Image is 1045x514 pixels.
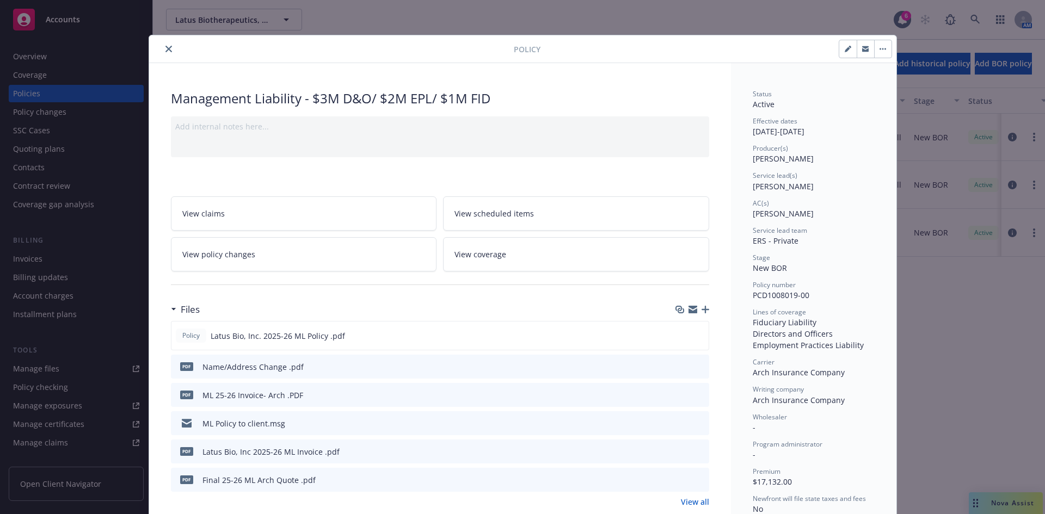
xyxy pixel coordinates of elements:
[753,412,787,422] span: Wholesaler
[753,494,866,503] span: Newfront will file state taxes and fees
[202,474,316,486] div: Final 25-26 ML Arch Quote .pdf
[180,447,193,455] span: pdf
[753,89,772,98] span: Status
[753,116,875,137] div: [DATE] - [DATE]
[171,196,437,231] a: View claims
[753,253,770,262] span: Stage
[182,249,255,260] span: View policy changes
[678,474,686,486] button: download file
[753,439,822,449] span: Program administrator
[180,391,193,399] span: PDF
[443,196,709,231] a: View scheduled items
[753,280,796,289] span: Policy number
[753,199,769,208] span: AC(s)
[681,496,709,507] a: View all
[443,237,709,271] a: View coverage
[695,389,705,401] button: preview file
[753,171,797,180] span: Service lead(s)
[171,302,200,317] div: Files
[695,474,705,486] button: preview file
[677,330,686,342] button: download file
[753,116,797,126] span: Effective dates
[202,446,340,457] div: Latus Bio, Inc 2025-26 ML Invoice .pdf
[678,361,686,373] button: download file
[753,339,875,351] div: Employment Practices Liability
[753,449,755,460] span: -
[753,99,774,109] span: Active
[753,307,806,317] span: Lines of coverage
[454,208,534,219] span: View scheduled items
[753,153,814,164] span: [PERSON_NAME]
[753,504,763,514] span: No
[162,42,175,55] button: close
[753,476,792,487] span: $17,132.00
[202,361,304,373] div: Name/Address Change .pdf
[694,330,704,342] button: preview file
[695,418,705,429] button: preview file
[753,367,845,377] span: Arch Insurance Company
[753,181,814,191] span: [PERSON_NAME]
[211,330,345,342] span: Latus Bio, Inc. 2025-26 ML Policy .pdf
[753,208,814,219] span: [PERSON_NAME]
[753,144,788,153] span: Producer(s)
[180,331,202,340] span: Policy
[753,328,875,339] div: Directors and Officers
[753,385,804,394] span: Writing company
[753,317,875,328] div: Fiduciary Liability
[695,446,705,457] button: preview file
[678,446,686,457] button: download file
[171,237,437,271] a: View policy changes
[181,302,200,317] h3: Files
[753,357,774,367] span: Carrier
[695,361,705,373] button: preview file
[514,44,540,55] span: Policy
[753,290,809,300] span: PCD1008019-00
[175,121,705,132] div: Add internal notes here...
[753,395,845,405] span: Arch Insurance Company
[180,475,193,484] span: pdf
[171,89,709,108] div: Management Liability - $3M D&O/ $2M EPL/ $1M FID
[753,236,798,246] span: ERS - Private
[202,418,285,429] div: ML Policy to client.msg
[678,418,686,429] button: download file
[753,422,755,432] span: -
[753,467,780,476] span: Premium
[454,249,506,260] span: View coverage
[753,226,807,235] span: Service lead team
[753,263,787,273] span: New BOR
[202,389,303,401] div: ML 25-26 Invoice- Arch .PDF
[678,389,686,401] button: download file
[180,362,193,370] span: pdf
[182,208,225,219] span: View claims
